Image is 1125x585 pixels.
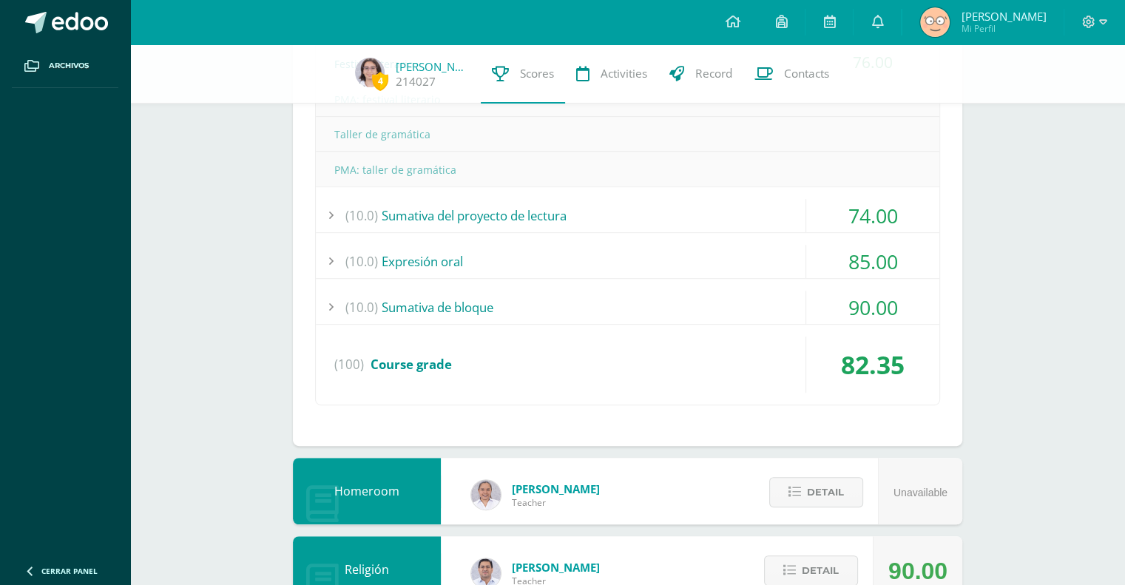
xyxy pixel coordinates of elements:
div: Expresión oral [316,245,939,278]
span: Unavailable [893,487,947,498]
a: [PERSON_NAME] [396,59,470,74]
a: Scores [481,44,565,104]
span: Mi Perfil [961,22,1046,35]
div: 90.00 [806,291,939,324]
div: 85.00 [806,245,939,278]
span: Activities [601,66,647,81]
div: Sumativa de bloque [316,291,939,324]
a: Contacts [743,44,840,104]
span: Course grade [371,356,452,373]
span: (10.0) [345,245,378,278]
img: 372ebae3c718c81d39b48c56e3aaf3f2.png [355,58,385,87]
img: d9c7b72a65e1800de1590e9465332ea1.png [920,7,950,37]
span: Detail [802,557,839,584]
span: Archivos [49,60,89,72]
button: Detail [769,477,863,507]
a: Record [658,44,743,104]
span: (100) [334,337,364,393]
span: Detail [807,479,844,506]
a: 214027 [396,74,436,89]
span: (10.0) [345,199,378,232]
span: Teacher [512,496,600,509]
a: Activities [565,44,658,104]
div: 82.35 [806,337,939,393]
span: Contacts [784,66,829,81]
span: Record [695,66,732,81]
span: 4 [372,72,388,90]
span: (10.0) [345,291,378,324]
span: [PERSON_NAME] [961,9,1046,24]
a: Archivos [12,44,118,88]
div: Taller de gramática [316,118,939,151]
div: 74.00 [806,199,939,232]
img: 04fbc0eeb5f5f8cf55eb7ff53337e28b.png [471,480,501,510]
span: Cerrar panel [41,566,98,576]
span: Scores [520,66,554,81]
div: PMA: taller de gramática [316,153,939,186]
div: Homeroom [293,458,441,524]
span: [PERSON_NAME] [512,560,600,575]
span: [PERSON_NAME] [512,481,600,496]
div: Sumativa del proyecto de lectura [316,199,939,232]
